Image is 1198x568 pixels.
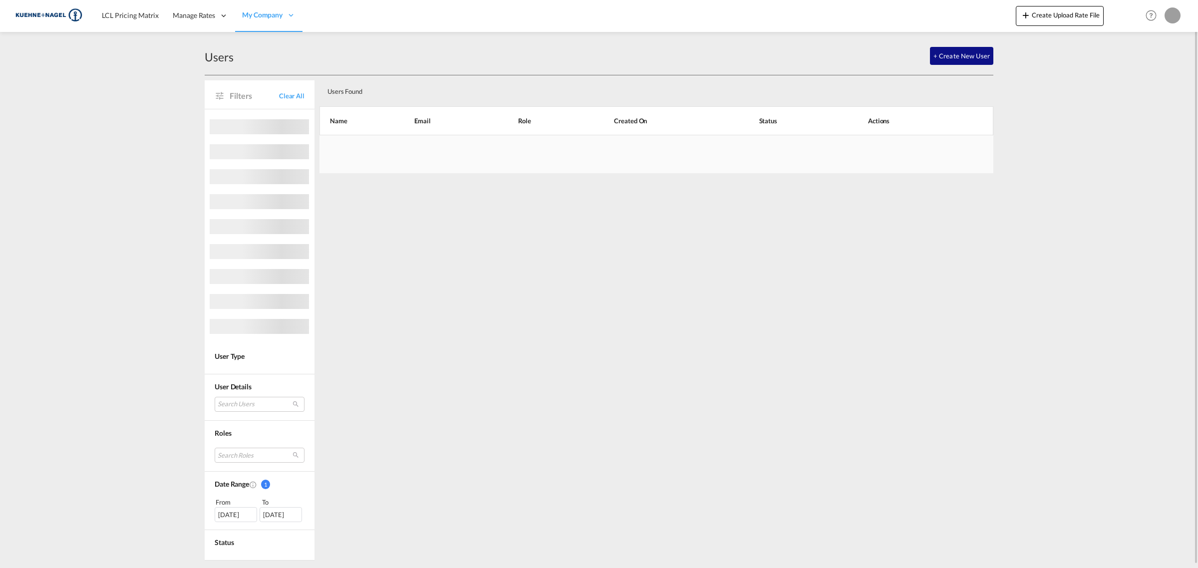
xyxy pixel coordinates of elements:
span: Filters [230,90,279,101]
span: Help [1143,7,1160,24]
th: Created On [589,106,734,135]
th: Email [389,106,493,135]
div: [DATE] [260,507,302,522]
div: Help [1143,7,1165,25]
div: [DATE] [215,507,257,522]
md-icon: Created On [249,481,257,489]
span: Manage Rates [173,10,215,20]
span: Date Range [215,480,249,488]
th: Name [319,106,389,135]
div: To [261,497,305,507]
th: Actions [843,106,993,135]
span: My Company [242,10,283,20]
md-icon: icon-plus 400-fg [1020,9,1032,21]
button: icon-plus 400-fgCreate Upload Rate File [1016,6,1104,26]
span: Clear All [279,91,304,100]
div: Users [205,49,234,65]
span: 1 [261,480,270,489]
img: 36441310f41511efafde313da40ec4a4.png [15,4,82,27]
span: LCL Pricing Matrix [102,11,159,19]
th: Status [734,106,843,135]
div: From [215,497,259,507]
button: + Create New User [930,47,993,65]
th: Role [493,106,590,135]
span: Status [215,538,234,547]
span: User Type [215,352,245,360]
span: User Details [215,382,252,391]
span: From To [DATE][DATE] [215,497,304,522]
span: Roles [215,429,232,437]
div: Users Found [323,79,923,100]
